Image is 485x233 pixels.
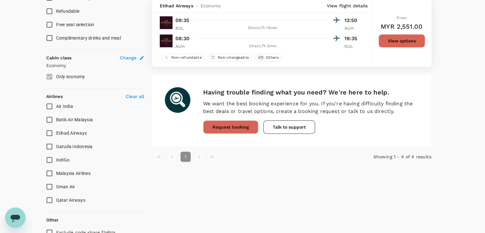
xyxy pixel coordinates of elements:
span: + 11 [257,55,265,60]
span: Non-refundable [169,55,204,60]
p: 08:30 [175,35,190,42]
button: View options [378,34,425,48]
p: View flight details [327,3,368,9]
span: Oman Air [56,184,75,189]
h6: Having trouble finding what you need? We're here to help. [203,87,419,97]
p: We want the best booking experience for you. If you're having difficulty finding the best deals o... [203,100,419,115]
p: KUL [344,43,360,49]
img: EY [160,34,173,47]
span: Others [263,55,281,60]
button: page 1 [180,152,191,162]
p: 09:35 [175,17,189,24]
div: Non-changeable [208,53,252,62]
p: Showing 1 - 4 of 4 results [338,154,431,160]
span: Free seat selection [56,22,94,27]
div: Direct , 7h 15min [195,25,330,31]
span: Air India [56,104,73,109]
span: Malaysia Airlines [56,171,91,176]
p: KUL [175,25,191,31]
p: Clear all [126,93,144,100]
div: Non-refundable [161,53,205,62]
h6: MYR 2,551.00 [381,21,423,32]
iframe: Button to launch messaging window [5,207,26,228]
span: IndiGo [56,157,70,162]
button: Request booking [203,120,258,134]
span: Complimentary drinks and meal [56,35,121,41]
div: Direct , 7h 5min [195,43,330,49]
div: +11Others [255,53,282,62]
span: Economy [201,3,221,9]
span: Only economy [56,74,85,79]
span: From [397,16,407,20]
img: EY [160,16,173,29]
span: Refundable [56,9,80,14]
span: Etihad Airways [160,3,193,9]
p: Other [46,217,59,223]
span: Non-changeable [215,55,252,60]
strong: Cabin class [46,55,72,60]
span: Qatar Airways [56,198,85,203]
button: Talk to support [263,120,315,134]
span: Garuda Indonesia [56,144,93,149]
nav: pagination navigation [152,152,338,162]
p: 19:35 [344,35,360,42]
p: 12:50 [344,17,360,24]
span: Batik Air Malaysia [56,117,93,122]
span: - [193,3,201,9]
strong: Airlines [46,94,63,99]
p: AUH [175,43,191,49]
span: Etihad Airways [56,131,87,136]
p: Economy [46,62,144,69]
p: AUH [344,25,360,31]
span: Change [120,55,137,61]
